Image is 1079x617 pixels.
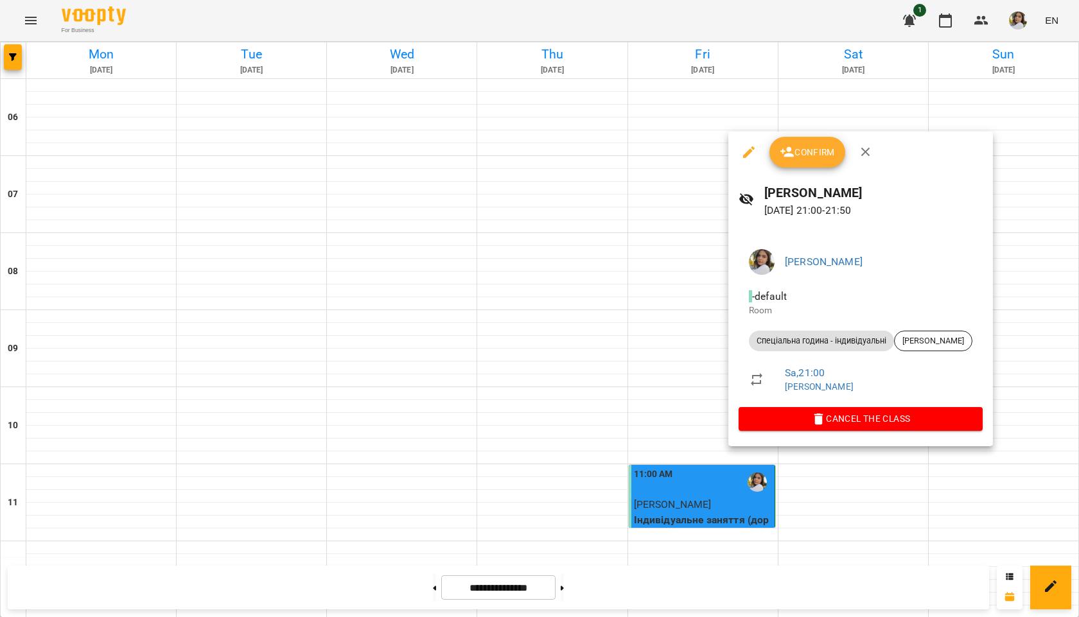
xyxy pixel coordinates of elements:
span: Confirm [780,144,835,160]
span: [PERSON_NAME] [895,335,972,347]
a: [PERSON_NAME] [785,256,863,268]
h6: [PERSON_NAME] [764,183,983,203]
a: [PERSON_NAME] [785,381,854,392]
span: Спеціальна година - індивідуальні [749,335,894,347]
div: [PERSON_NAME] [894,331,972,351]
button: Cancel the class [739,407,983,430]
img: 190f836be431f48d948282a033e518dd.jpg [749,249,775,275]
button: Confirm [769,137,845,168]
span: - default [749,290,789,302]
p: [DATE] 21:00 - 21:50 [764,203,983,218]
p: Room [749,304,972,317]
a: Sa , 21:00 [785,367,825,379]
span: Cancel the class [749,411,972,426]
